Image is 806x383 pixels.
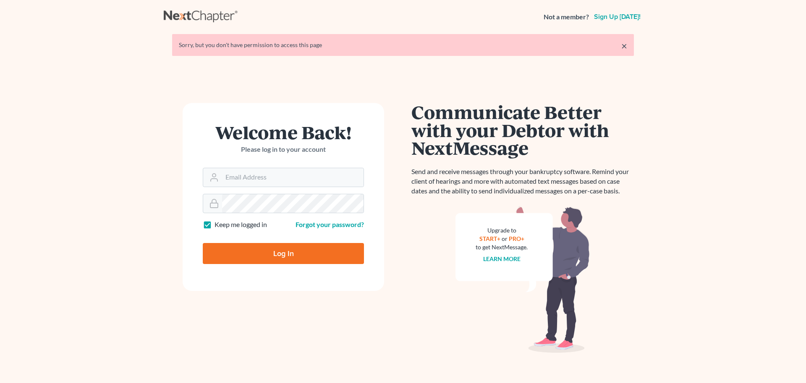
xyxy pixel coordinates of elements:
div: Sorry, but you don't have permission to access this page [179,41,627,49]
input: Email Address [222,168,364,187]
a: Sign up [DATE]! [592,13,642,20]
h1: Communicate Better with your Debtor with NextMessage [411,103,634,157]
input: Log In [203,243,364,264]
p: Please log in to your account [203,145,364,154]
div: Upgrade to [476,226,528,235]
a: × [621,41,627,51]
strong: Not a member? [544,12,589,22]
h1: Welcome Back! [203,123,364,141]
p: Send and receive messages through your bankruptcy software. Remind your client of hearings and mo... [411,167,634,196]
div: to get NextMessage. [476,243,528,251]
img: nextmessage_bg-59042aed3d76b12b5cd301f8e5b87938c9018125f34e5fa2b7a6b67550977c72.svg [455,206,590,353]
a: Learn more [483,255,521,262]
span: or [502,235,508,242]
a: Forgot your password? [296,220,364,228]
a: START+ [479,235,500,242]
label: Keep me logged in [215,220,267,230]
a: PRO+ [509,235,524,242]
